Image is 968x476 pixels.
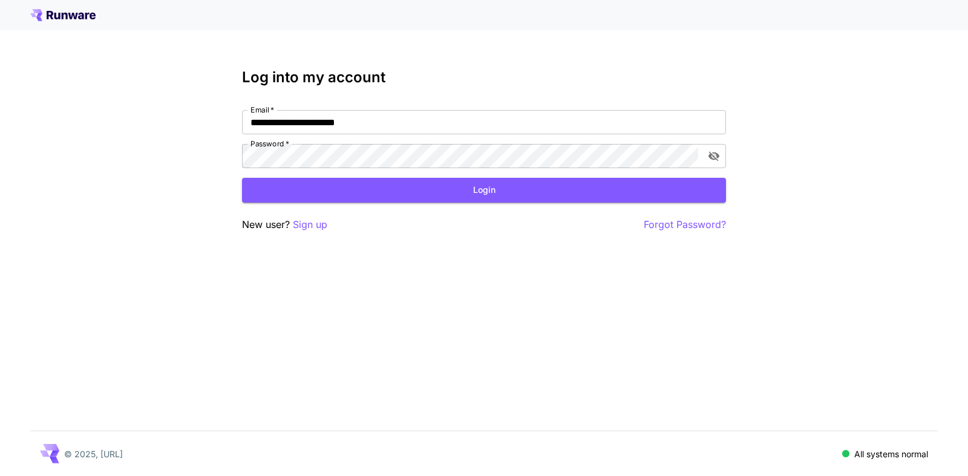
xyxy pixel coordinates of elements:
p: All systems normal [854,448,928,460]
p: © 2025, [URL] [64,448,123,460]
label: Email [250,105,274,115]
label: Password [250,139,289,149]
button: toggle password visibility [703,145,725,167]
button: Sign up [293,217,327,232]
button: Login [242,178,726,203]
button: Forgot Password? [644,217,726,232]
p: New user? [242,217,327,232]
h3: Log into my account [242,69,726,86]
